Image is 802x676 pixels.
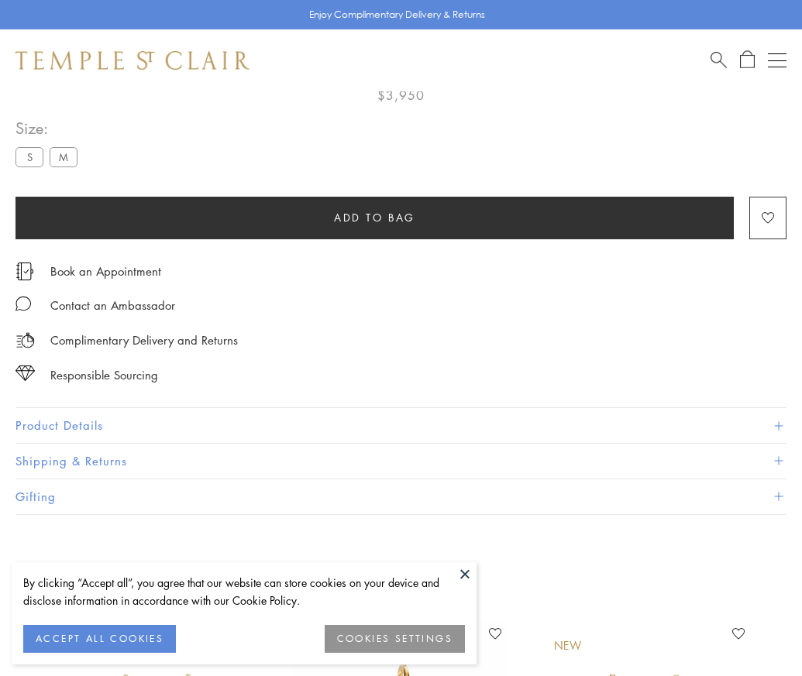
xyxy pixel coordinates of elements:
a: Book an Appointment [50,263,161,280]
label: S [15,147,43,166]
div: Responsible Sourcing [50,365,158,385]
button: COOKIES SETTINGS [325,625,465,653]
a: Open Shopping Bag [740,50,755,70]
span: Add to bag [334,209,415,226]
button: Gifting [15,479,787,514]
p: Enjoy Complimentary Delivery & Returns [309,7,485,22]
button: Shipping & Returns [15,444,787,479]
div: By clicking “Accept all”, you agree that our website can store cookies on your device and disclos... [23,574,465,609]
img: MessageIcon-01_2.svg [15,296,31,311]
div: New [554,637,582,654]
div: Contact an Ambassador [50,296,175,315]
label: M [50,147,77,166]
button: Add to bag [15,197,734,239]
p: Complimentary Delivery and Returns [50,331,238,350]
button: ACCEPT ALL COOKIES [23,625,176,653]
img: Temple St. Clair [15,51,250,70]
button: Open navigation [768,51,787,70]
img: icon_appointment.svg [15,263,34,280]
img: icon_sourcing.svg [15,365,35,381]
button: Product Details [15,408,787,443]
span: $3,950 [377,85,425,105]
a: Search [711,50,727,70]
img: icon_delivery.svg [15,331,35,350]
span: Size: [15,115,84,141]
